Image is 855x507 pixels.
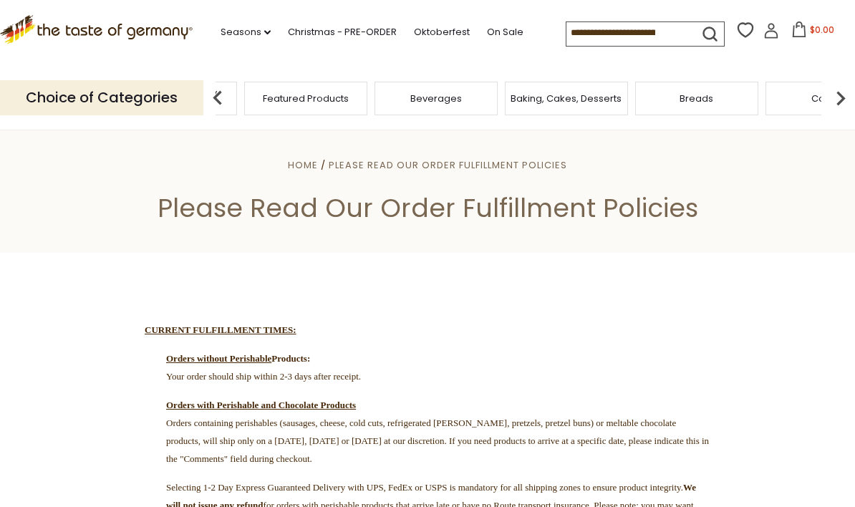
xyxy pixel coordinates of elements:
[414,24,470,40] a: Oktoberfest
[166,400,356,410] span: Orders with Perishable and Chocolate Products
[511,93,622,104] a: Baking, Cakes, Desserts
[263,93,349,104] a: Featured Products
[487,24,523,40] a: On Sale
[166,371,361,382] span: Your order should ship within 2-3 days after receipt.
[166,353,271,364] strong: Orders without Perishable
[782,21,843,43] button: $0.00
[145,324,296,335] strong: CURRENT FULFILLMENT TIMES:
[410,93,462,104] a: Beverages
[221,24,271,40] a: Seasons
[810,24,834,36] span: $0.00
[680,93,713,104] a: Breads
[203,84,232,112] img: previous arrow
[811,93,842,104] a: Candy
[44,192,811,224] h1: Please Read Our Order Fulfillment Policies
[826,84,855,112] img: next arrow
[166,417,709,464] span: Orders containing perishables (sausages, cheese, cold cuts, refrigerated [PERSON_NAME], pretzels,...
[329,158,567,172] a: Please Read Our Order Fulfillment Policies
[288,158,318,172] a: Home
[271,353,310,364] strong: Products:
[288,24,397,40] a: Christmas - PRE-ORDER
